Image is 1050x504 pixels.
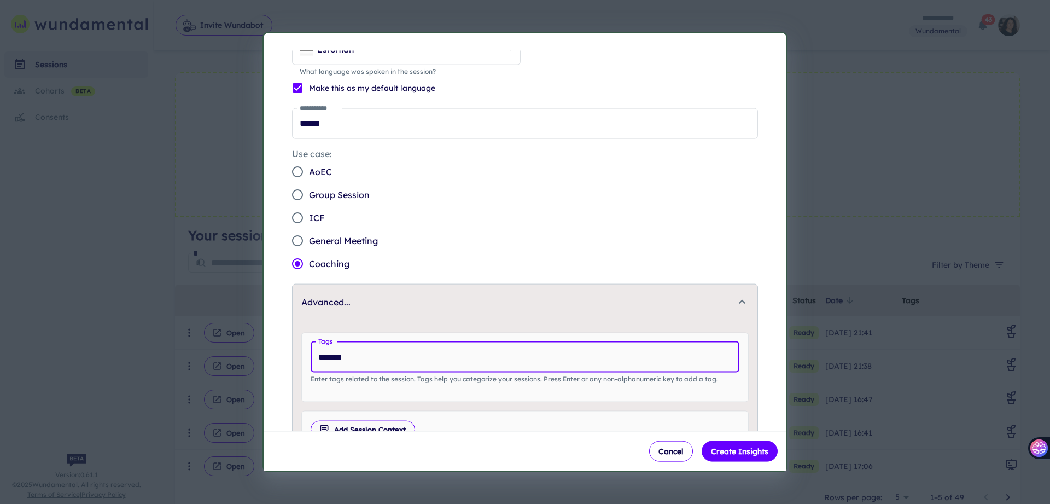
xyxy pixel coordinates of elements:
span: ICF [309,211,325,224]
button: Cancel [649,441,693,462]
span: Group Session [309,188,370,201]
span: AoEC [309,165,332,178]
p: What language was spoken in the session? [300,66,513,76]
p: Enter tags related to the session. Tags help you categorize your sessions. Press Enter or any non... [311,374,739,384]
button: Add Session Context [311,420,415,438]
p: Estonian [317,43,354,56]
p: Advanced... [301,295,351,308]
img: EE [300,43,313,56]
button: Create Insights [702,441,778,462]
legend: Use case: [292,147,332,160]
p: Make this as my default language [309,82,435,94]
span: General Meeting [309,234,378,247]
span: Coaching [309,257,349,270]
label: Tags [318,337,332,346]
button: Advanced... [293,284,757,319]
